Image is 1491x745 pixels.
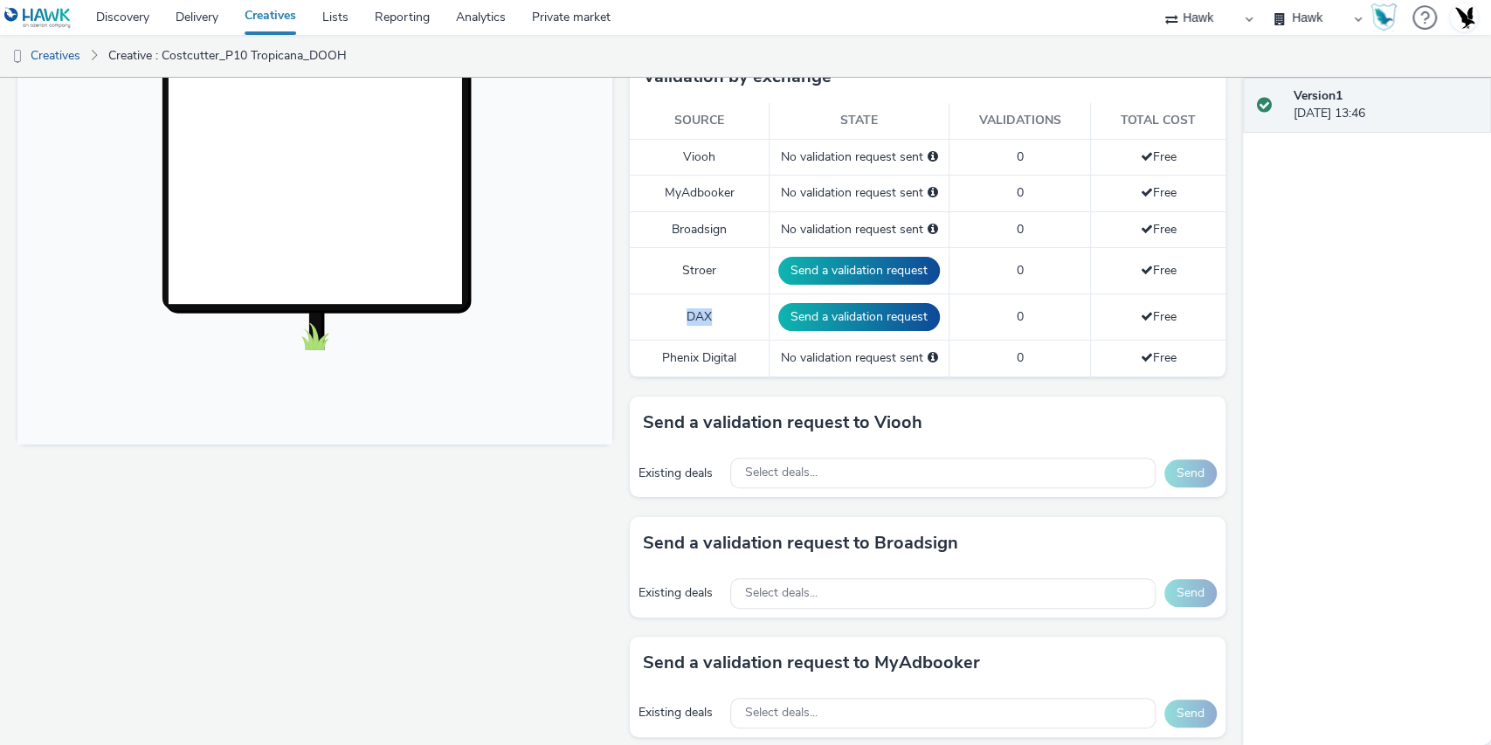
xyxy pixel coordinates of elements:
[1451,4,1477,31] img: Account UK
[643,64,832,90] h3: Validation by exchange
[1140,221,1176,238] span: Free
[639,465,721,482] div: Existing deals
[630,294,770,341] td: DAX
[1370,3,1397,31] img: Hawk Academy
[1164,700,1217,728] button: Send
[1370,3,1404,31] a: Hawk Academy
[1017,262,1024,279] span: 0
[928,349,938,367] div: Please select a deal below and click on Send to send a validation request to Phenix Digital.
[630,341,770,376] td: Phenix Digital
[643,410,922,436] h3: Send a validation request to Viooh
[1140,262,1176,279] span: Free
[643,530,958,556] h3: Send a validation request to Broadsign
[100,35,355,77] a: Creative : Costcutter_P10 Tropicana_DOOH
[630,248,770,294] td: Stroer
[928,148,938,166] div: Please select a deal below and click on Send to send a validation request to Viooh.
[744,466,817,480] span: Select deals...
[778,221,940,238] div: No validation request sent
[928,221,938,238] div: Please select a deal below and click on Send to send a validation request to Broadsign.
[215,54,379,348] img: Advertisement preview
[639,584,721,602] div: Existing deals
[1140,349,1176,366] span: Free
[1140,184,1176,201] span: Free
[778,303,940,331] button: Send a validation request
[630,103,770,139] th: Source
[639,704,721,721] div: Existing deals
[744,586,817,601] span: Select deals...
[1017,148,1024,165] span: 0
[1140,148,1176,165] span: Free
[778,148,940,166] div: No validation request sent
[630,176,770,211] td: MyAdbooker
[778,184,940,202] div: No validation request sent
[949,103,1091,139] th: Validations
[1294,87,1343,104] strong: Version 1
[1091,103,1225,139] th: Total cost
[770,103,949,139] th: State
[1017,349,1024,366] span: 0
[630,211,770,247] td: Broadsign
[1164,579,1217,607] button: Send
[1017,184,1024,201] span: 0
[1164,459,1217,487] button: Send
[744,706,817,721] span: Select deals...
[1017,308,1024,325] span: 0
[1017,221,1024,238] span: 0
[643,650,980,676] h3: Send a validation request to MyAdbooker
[778,349,940,367] div: No validation request sent
[630,139,770,175] td: Viooh
[928,184,938,202] div: Please select a deal below and click on Send to send a validation request to MyAdbooker.
[1294,87,1477,123] div: [DATE] 13:46
[778,257,940,285] button: Send a validation request
[1140,308,1176,325] span: Free
[9,48,26,66] img: dooh
[4,7,72,29] img: undefined Logo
